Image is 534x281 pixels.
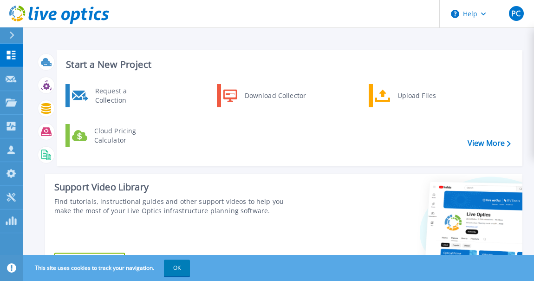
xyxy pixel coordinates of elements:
div: Find tutorials, instructional guides and other support videos to help you make the most of your L... [54,197,301,216]
div: Support Video Library [54,181,301,193]
span: PC [511,10,521,17]
a: Request a Collection [65,84,161,107]
a: Explore Now! [54,253,125,271]
a: Download Collector [217,84,312,107]
a: Upload Files [369,84,464,107]
a: View More [468,139,511,148]
div: Upload Files [393,86,462,105]
button: OK [164,260,190,276]
span: This site uses cookies to track your navigation. [26,260,190,276]
div: Download Collector [240,86,310,105]
div: Cloud Pricing Calculator [90,126,158,145]
h3: Start a New Project [66,59,510,70]
div: Request a Collection [91,86,158,105]
a: Cloud Pricing Calculator [65,124,161,147]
